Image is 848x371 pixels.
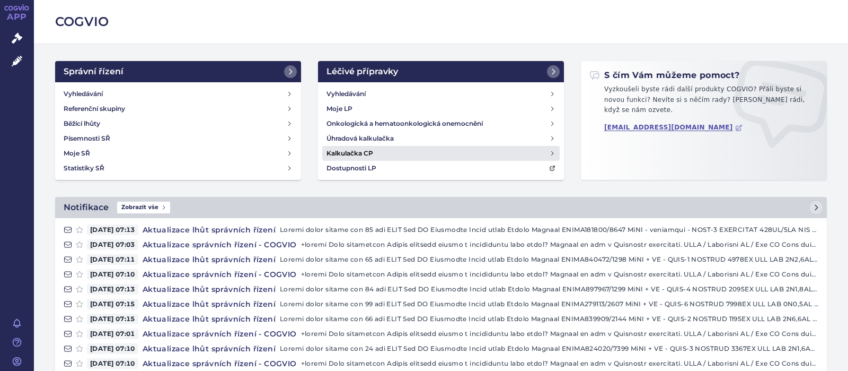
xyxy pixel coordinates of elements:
h2: S čím Vám můžeme pomoct? [589,70,740,81]
a: Onkologická a hematoonkologická onemocnění [322,116,560,131]
p: +loremi Dolo sitametcon Adipis elitsedd eiusmo t incididuntu labo etdol? Magnaal en adm v Quisnos... [301,239,818,250]
a: Písemnosti SŘ [59,131,297,146]
h2: Léčivé přípravky [326,65,398,78]
h4: Dostupnosti LP [326,163,376,174]
p: +loremi Dolo sitametcon Adipis elitsedd eiusmo t incididuntu labo etdol? Magnaal en adm v Quisnos... [301,358,818,369]
h4: Referenční skupiny [64,103,125,114]
span: [DATE] 07:01 [87,329,138,339]
h4: Úhradová kalkulačka [326,133,394,144]
span: Zobrazit vše [117,202,170,213]
p: Loremi dolor sitame con 24 adi ELIT Sed DO Eiusmodte Incid utlab Etdolo Magnaal ENIMA824020/7399 ... [280,343,818,354]
h2: Správní řízení [64,65,123,78]
span: [DATE] 07:11 [87,254,138,265]
h4: Aktualizace správních řízení - COGVIO [138,358,301,369]
span: [DATE] 07:03 [87,239,138,250]
p: Loremi dolor sitame con 66 adi ELIT Sed DO Eiusmodte Incid utlab Etdolo Magnaal ENIMA839909/2144 ... [280,314,818,324]
a: Statistiky SŘ [59,161,297,176]
h4: Aktualizace lhůt správních řízení [138,254,280,265]
span: [DATE] 07:10 [87,343,138,354]
a: NotifikaceZobrazit vše [55,197,827,218]
a: Správní řízení [55,61,301,82]
a: Běžící lhůty [59,116,297,131]
h4: Aktualizace správních řízení - COGVIO [138,269,301,280]
h4: Aktualizace správních řízení - COGVIO [138,329,301,339]
span: [DATE] 07:13 [87,225,138,235]
a: [EMAIL_ADDRESS][DOMAIN_NAME] [604,124,743,132]
a: Vyhledávání [322,87,560,101]
h4: Aktualizace lhůt správních řízení [138,314,280,324]
span: [DATE] 07:15 [87,314,138,324]
a: Moje LP [322,101,560,116]
h4: Aktualizace lhůt správních řízení [138,284,280,295]
h4: Statistiky SŘ [64,163,104,174]
h4: Vyhledávání [326,89,366,99]
h4: Vyhledávání [64,89,103,99]
h4: Aktualizace správních řízení - COGVIO [138,239,301,250]
a: Úhradová kalkulačka [322,131,560,146]
span: [DATE] 07:10 [87,358,138,369]
h2: Notifikace [64,201,109,214]
a: Moje SŘ [59,146,297,161]
h4: Moje SŘ [64,148,90,159]
p: +loremi Dolo sitametcon Adipis elitsedd eiusmo t incididuntu labo etdol? Magnaal en adm v Quisnos... [301,329,818,339]
p: Loremi dolor sitame con 84 adi ELIT Sed DO Eiusmodte Incid utlab Etdolo Magnaal ENIMA897967/1299 ... [280,284,818,295]
a: Vyhledávání [59,87,297,101]
p: Loremi dolor sitame con 85 adi ELIT Sed DO Eiusmodte Incid utlab Etdolo Magnaal ENIMA181800/8647 ... [280,225,818,235]
a: Dostupnosti LP [322,161,560,176]
span: [DATE] 07:13 [87,284,138,295]
h4: Kalkulačka CP [326,148,373,159]
h4: Aktualizace lhůt správních řízení [138,225,280,235]
p: Loremi dolor sitame con 99 adi ELIT Sed DO Eiusmodte Incid utlab Etdolo Magnaal ENIMA279113/2607 ... [280,299,818,309]
p: +loremi Dolo sitametcon Adipis elitsedd eiusmo t incididuntu labo etdol? Magnaal en adm v Quisnos... [301,269,818,280]
h4: Aktualizace lhůt správních řízení [138,299,280,309]
a: Kalkulačka CP [322,146,560,161]
h4: Moje LP [326,103,352,114]
h4: Onkologická a hematoonkologická onemocnění [326,118,483,129]
p: Loremi dolor sitame con 65 adi ELIT Sed DO Eiusmodte Incid utlab Etdolo Magnaal ENIMA840472/1298 ... [280,254,818,265]
h4: Písemnosti SŘ [64,133,110,144]
span: [DATE] 07:15 [87,299,138,309]
h4: Aktualizace lhůt správních řízení [138,343,280,354]
a: Léčivé přípravky [318,61,564,82]
h2: COGVIO [55,13,827,31]
span: [DATE] 07:10 [87,269,138,280]
p: Vyzkoušeli byste rádi další produkty COGVIO? Přáli byste si novou funkci? Nevíte si s něčím rady?... [589,84,818,120]
a: Referenční skupiny [59,101,297,116]
h4: Běžící lhůty [64,118,100,129]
